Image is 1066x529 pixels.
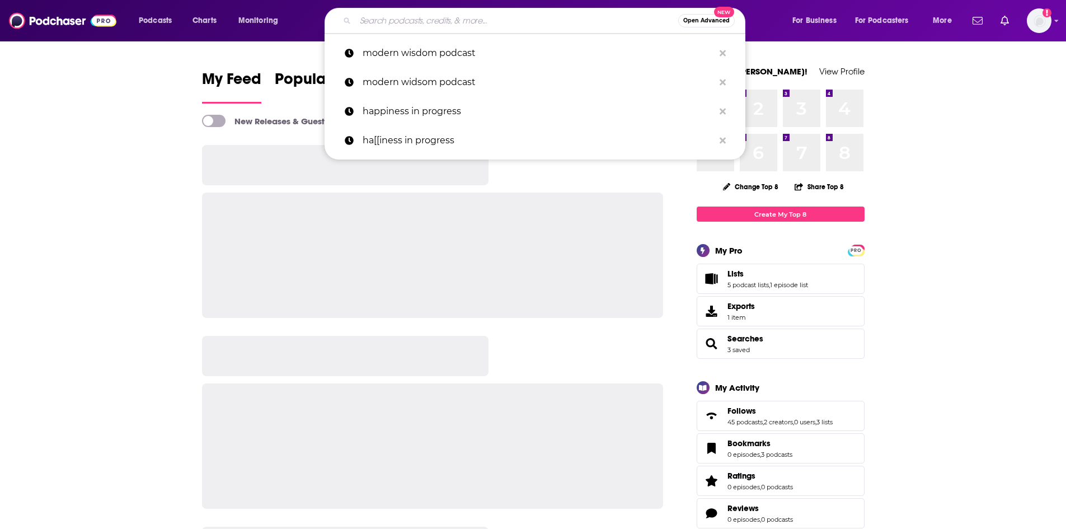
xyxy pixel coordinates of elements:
[683,18,730,24] span: Open Advanced
[727,438,792,448] a: Bookmarks
[701,473,723,489] a: Ratings
[697,401,865,431] span: Follows
[794,176,844,198] button: Share Top 8
[849,246,863,254] a: PRO
[9,10,116,31] img: Podchaser - Follow, Share and Rate Podcasts
[727,406,833,416] a: Follows
[697,466,865,496] span: Ratings
[697,207,865,222] a: Create My Top 8
[849,246,863,255] span: PRO
[968,11,987,30] a: Show notifications dropdown
[1027,8,1051,33] img: User Profile
[819,66,865,77] a: View Profile
[727,301,755,311] span: Exports
[996,11,1013,30] a: Show notifications dropdown
[715,382,759,393] div: My Activity
[139,13,172,29] span: Podcasts
[848,12,925,30] button: open menu
[761,516,793,523] a: 0 podcasts
[933,13,952,29] span: More
[816,418,833,426] a: 3 lists
[760,483,761,491] span: ,
[727,483,760,491] a: 0 episodes
[727,471,793,481] a: Ratings
[363,126,714,155] p: ha[[iness in progress
[727,334,763,344] a: Searches
[727,516,760,523] a: 0 episodes
[727,503,759,513] span: Reviews
[363,39,714,68] p: modern wisdom podcast
[202,69,261,104] a: My Feed
[697,296,865,326] a: Exports
[335,8,756,34] div: Search podcasts, credits, & more...
[727,451,760,458] a: 0 episodes
[727,346,750,354] a: 3 saved
[727,269,744,279] span: Lists
[793,418,794,426] span: ,
[727,471,755,481] span: Ratings
[325,126,745,155] a: ha[[iness in progress
[701,408,723,424] a: Follows
[131,12,186,30] button: open menu
[769,281,770,289] span: ,
[325,97,745,126] a: happiness in progress
[727,281,769,289] a: 5 podcast lists
[764,418,793,426] a: 2 creators
[760,451,761,458] span: ,
[325,39,745,68] a: modern wisdom podcast
[355,12,678,30] input: Search podcasts, credits, & more...
[678,14,735,27] button: Open AdvancedNew
[794,418,815,426] a: 0 users
[701,303,723,319] span: Exports
[185,12,223,30] a: Charts
[697,329,865,359] span: Searches
[1042,8,1051,17] svg: Add a profile image
[727,503,793,513] a: Reviews
[727,269,808,279] a: Lists
[714,7,734,17] span: New
[275,69,370,104] a: Popular Feed
[727,438,771,448] span: Bookmarks
[1027,8,1051,33] span: Logged in as mmullin
[792,13,837,29] span: For Business
[716,180,786,194] button: Change Top 8
[763,418,764,426] span: ,
[192,13,217,29] span: Charts
[701,441,723,456] a: Bookmarks
[770,281,808,289] a: 1 episode list
[238,13,278,29] span: Monitoring
[275,69,370,95] span: Popular Feed
[697,498,865,528] span: Reviews
[761,483,793,491] a: 0 podcasts
[727,406,756,416] span: Follows
[701,271,723,287] a: Lists
[855,13,909,29] span: For Podcasters
[785,12,851,30] button: open menu
[761,451,792,458] a: 3 podcasts
[925,12,966,30] button: open menu
[697,264,865,294] span: Lists
[815,418,816,426] span: ,
[363,97,714,126] p: happiness in progress
[701,505,723,521] a: Reviews
[231,12,293,30] button: open menu
[727,313,755,321] span: 1 item
[1027,8,1051,33] button: Show profile menu
[363,68,714,97] p: modern widsom podcast
[202,69,261,95] span: My Feed
[727,418,763,426] a: 45 podcasts
[697,66,807,77] a: Welcome [PERSON_NAME]!
[697,433,865,464] span: Bookmarks
[701,336,723,352] a: Searches
[325,68,745,97] a: modern widsom podcast
[760,516,761,523] span: ,
[202,115,349,127] a: New Releases & Guests Only
[715,245,743,256] div: My Pro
